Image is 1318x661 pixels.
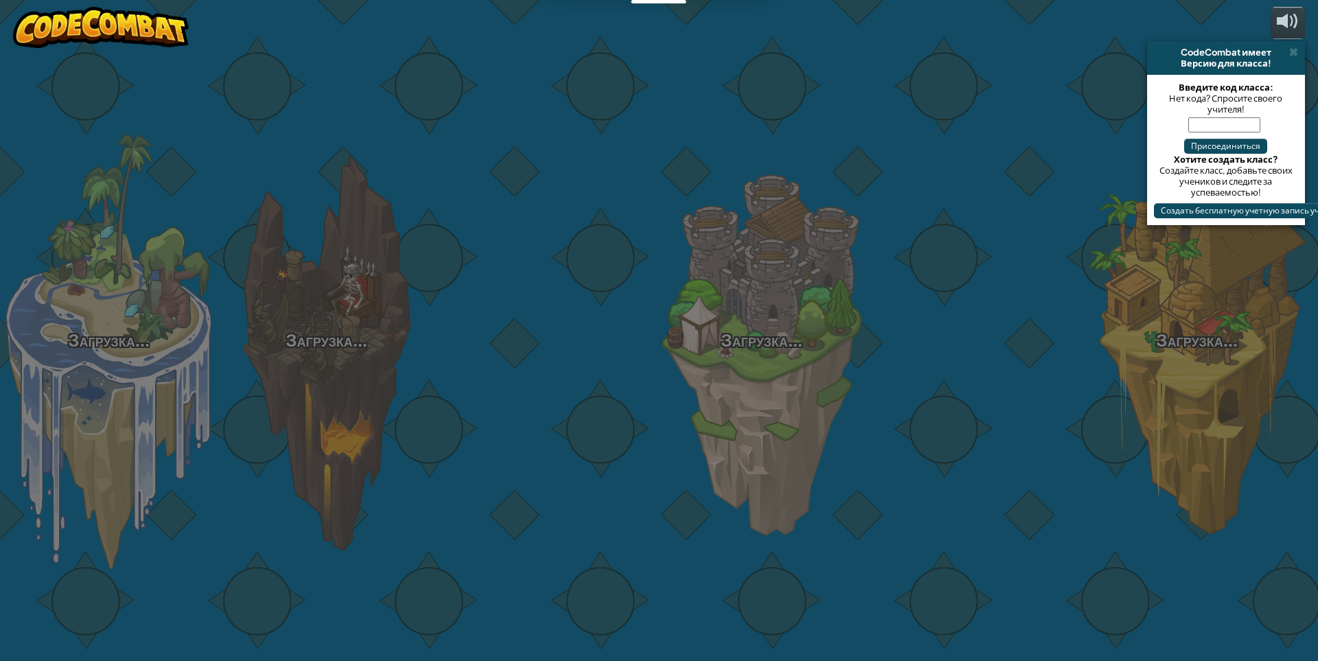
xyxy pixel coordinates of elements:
div: Хотите создать класс? [1154,154,1298,165]
button: Регулировать громкость [1271,7,1305,39]
div: Нет кода? Спросите своего учителя! [1154,93,1298,115]
img: CodeCombat - Learn how to code by playing a game [13,7,189,48]
div: Версию для класса! [1153,58,1299,69]
div: Введите код класса: [1154,82,1298,93]
button: Присоединиться [1184,139,1267,154]
div: Создайте класс, добавьте своих учеников и следите за успеваемостью! [1154,165,1298,198]
div: CodeCombat имеет [1153,47,1299,58]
